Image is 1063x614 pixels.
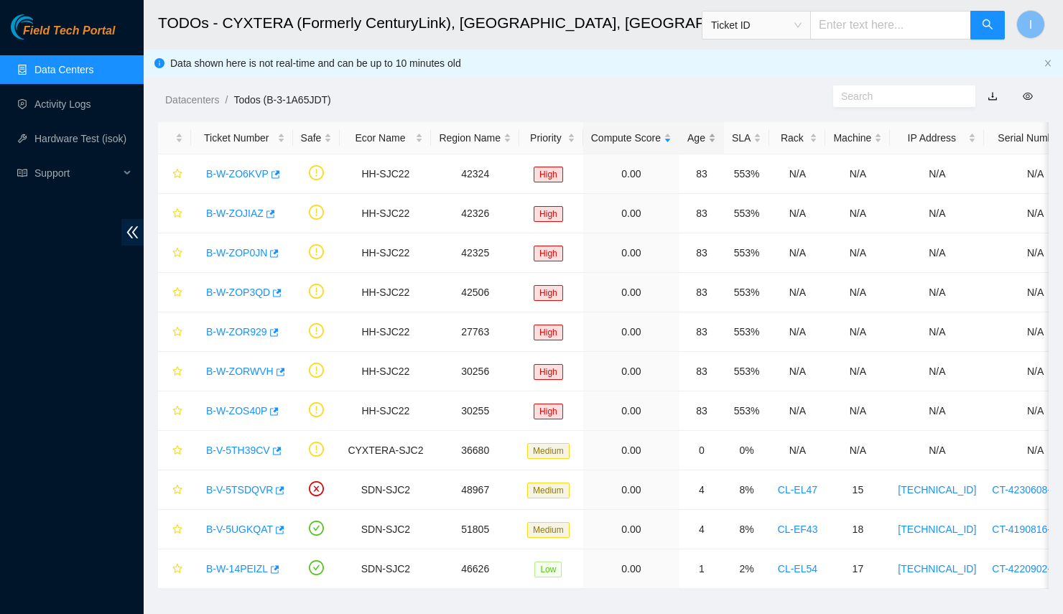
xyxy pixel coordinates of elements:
span: exclamation-circle [309,442,324,457]
td: 42325 [431,233,519,273]
td: 42506 [431,273,519,312]
a: Todos (B-3-1A65JDT) [233,94,330,106]
a: CL-EF43 [777,524,817,535]
td: 8% [724,510,769,549]
td: HH-SJC22 [340,233,431,273]
span: star [172,169,182,180]
a: B-W-ZOP0JN [206,247,267,259]
td: N/A [890,312,984,352]
a: CL-EL47 [778,484,817,496]
td: HH-SJC22 [340,273,431,312]
td: N/A [825,273,890,312]
button: star [166,202,183,225]
td: 83 [679,312,724,352]
td: HH-SJC22 [340,352,431,391]
td: 42326 [431,194,519,233]
td: 83 [679,194,724,233]
button: star [166,399,183,422]
td: 2% [724,549,769,589]
td: 0.00 [583,549,679,589]
a: [TECHNICAL_ID] [898,484,976,496]
button: star [166,281,183,304]
td: 46626 [431,549,519,589]
span: star [172,564,182,575]
span: Medium [527,443,570,459]
a: Activity Logs [34,98,91,110]
td: 8% [724,470,769,510]
a: Datacenters [165,94,219,106]
a: B-W-ZOR929 [206,326,267,338]
td: CYXTERA-SJC2 [340,431,431,470]
span: star [172,287,182,299]
td: N/A [825,194,890,233]
td: 553% [724,273,769,312]
span: star [172,445,182,457]
a: B-W-ZOJIAZ [206,208,264,219]
td: 0.00 [583,194,679,233]
span: read [17,168,27,178]
td: N/A [769,273,825,312]
img: Akamai Technologies [11,14,73,39]
td: 83 [679,352,724,391]
span: exclamation-circle [309,244,324,259]
td: 51805 [431,510,519,549]
td: HH-SJC22 [340,154,431,194]
span: High [534,364,563,380]
a: CL-EL54 [778,563,817,575]
td: N/A [825,233,890,273]
td: N/A [825,431,890,470]
td: N/A [769,194,825,233]
td: 0.00 [583,431,679,470]
td: HH-SJC22 [340,391,431,431]
td: 553% [724,352,769,391]
td: SDN-SJC2 [340,549,431,589]
a: B-W-ZORWVH [206,366,274,377]
span: check-circle [309,521,324,536]
span: close-circle [309,481,324,496]
span: High [534,285,563,301]
td: N/A [890,391,984,431]
td: N/A [769,312,825,352]
td: 0.00 [583,470,679,510]
td: N/A [890,154,984,194]
span: star [172,248,182,259]
button: star [166,320,183,343]
span: exclamation-circle [309,165,324,180]
span: Medium [527,483,570,498]
td: N/A [769,431,825,470]
td: 553% [724,391,769,431]
td: 48967 [431,470,519,510]
button: star [166,478,183,501]
a: B-V-5UGKQAT [206,524,273,535]
button: star [166,439,183,462]
td: SDN-SJC2 [340,470,431,510]
span: High [534,167,563,182]
a: B-W-ZO6KVP [206,168,269,180]
input: Enter text here... [810,11,971,39]
a: B-W-ZOP3QD [206,287,270,298]
td: 36680 [431,431,519,470]
td: 0.00 [583,273,679,312]
button: star [166,162,183,185]
span: star [172,366,182,378]
td: 83 [679,233,724,273]
a: [TECHNICAL_ID] [898,563,976,575]
a: Data Centers [34,64,93,75]
td: 553% [724,194,769,233]
span: High [534,325,563,340]
a: Akamai TechnologiesField Tech Portal [11,26,115,45]
a: B-W-14PEIZL [206,563,268,575]
td: N/A [769,233,825,273]
td: 27763 [431,312,519,352]
span: exclamation-circle [309,284,324,299]
span: search [982,19,993,32]
button: close [1044,59,1052,68]
span: double-left [121,219,144,246]
span: check-circle [309,560,324,575]
td: 553% [724,312,769,352]
td: N/A [890,273,984,312]
span: exclamation-circle [309,205,324,220]
span: star [172,327,182,338]
td: 18 [825,510,890,549]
